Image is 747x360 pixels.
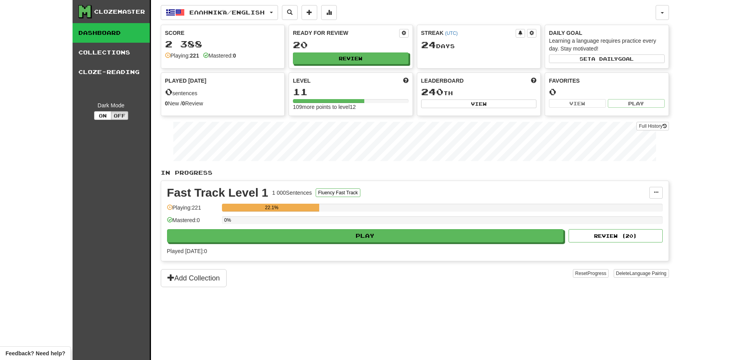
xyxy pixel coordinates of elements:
[629,271,666,276] span: Language Pairing
[165,77,207,85] span: Played [DATE]
[189,9,265,16] span: Ελληνικά / English
[421,77,464,85] span: Leaderboard
[293,29,399,37] div: Ready for Review
[165,52,199,60] div: Playing:
[94,8,145,16] div: Clozemaster
[403,77,409,85] span: Score more points to level up
[161,5,278,20] button: Ελληνικά/English
[190,52,199,59] strong: 221
[614,269,669,278] button: DeleteLanguage Pairing
[608,99,665,108] button: Play
[73,43,150,62] a: Collections
[167,187,269,199] div: Fast Track Level 1
[111,111,128,120] button: Off
[421,86,443,97] span: 240
[167,248,207,254] span: Played [DATE]: 0
[203,52,236,60] div: Mastered:
[421,29,516,37] div: Streak
[445,31,458,36] a: (UTC)
[94,111,111,120] button: On
[293,52,409,64] button: Review
[165,99,281,107] div: New / Review
[165,29,281,37] div: Score
[549,29,665,37] div: Daily Goal
[272,189,312,197] div: 1 000 Sentences
[549,37,665,52] div: Learning a language requires practice every day. Stay motivated!
[161,269,227,287] button: Add Collection
[421,40,537,50] div: Day s
[293,87,409,97] div: 11
[302,5,317,20] button: Add sentence to collection
[165,100,168,107] strong: 0
[233,52,236,59] strong: 0
[182,100,185,107] strong: 0
[293,103,409,111] div: 109 more points to level 12
[167,229,564,242] button: Play
[591,56,618,62] span: a daily
[573,269,609,278] button: ResetProgress
[636,122,669,130] a: Full History
[549,87,665,97] div: 0
[316,188,360,197] button: Fluency Fast Track
[78,101,144,109] div: Dark Mode
[549,99,606,108] button: View
[531,77,536,85] span: This week in points, UTC
[165,86,173,97] span: 0
[165,39,281,49] div: 2 388
[421,87,537,97] div: th
[421,39,436,50] span: 24
[293,40,409,50] div: 20
[587,271,606,276] span: Progress
[73,23,150,43] a: Dashboard
[5,349,65,357] span: Open feedback widget
[421,99,537,108] button: View
[549,77,665,85] div: Favorites
[282,5,298,20] button: Search sentences
[165,87,281,97] div: sentences
[224,204,319,212] div: 22.1%
[73,62,150,82] a: Cloze-Reading
[167,216,218,229] div: Mastered: 0
[321,5,337,20] button: More stats
[569,229,663,242] button: Review (20)
[549,54,665,63] button: Seta dailygoal
[161,169,669,177] p: In Progress
[167,204,218,217] div: Playing: 221
[293,77,311,85] span: Level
